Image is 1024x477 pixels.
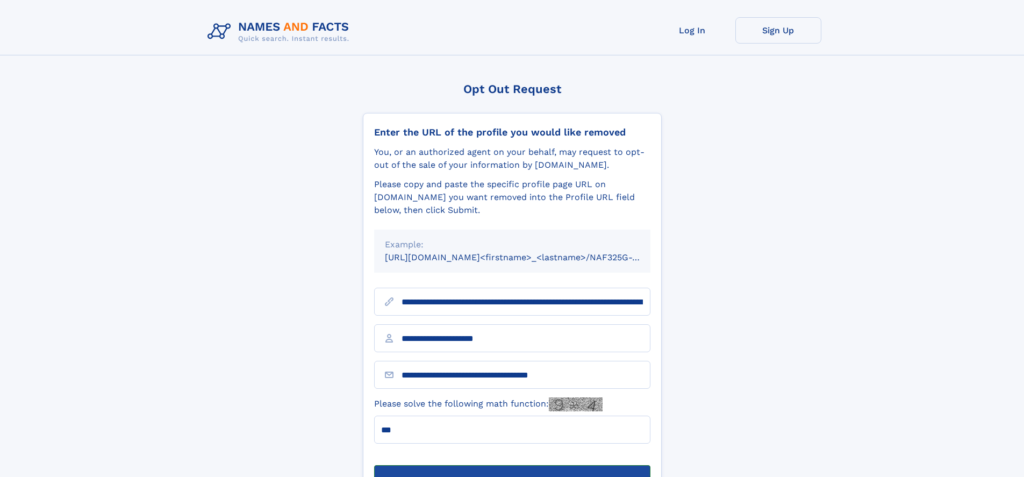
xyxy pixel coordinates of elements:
[385,238,640,251] div: Example:
[374,146,650,172] div: You, or an authorized agent on your behalf, may request to opt-out of the sale of your informatio...
[374,178,650,217] div: Please copy and paste the specific profile page URL on [DOMAIN_NAME] you want removed into the Pr...
[649,17,735,44] a: Log In
[385,252,671,262] small: [URL][DOMAIN_NAME]<firstname>_<lastname>/NAF325G-xxxxxxxx
[203,17,358,46] img: Logo Names and Facts
[374,126,650,138] div: Enter the URL of the profile you would like removed
[735,17,821,44] a: Sign Up
[374,397,603,411] label: Please solve the following math function:
[363,82,662,96] div: Opt Out Request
